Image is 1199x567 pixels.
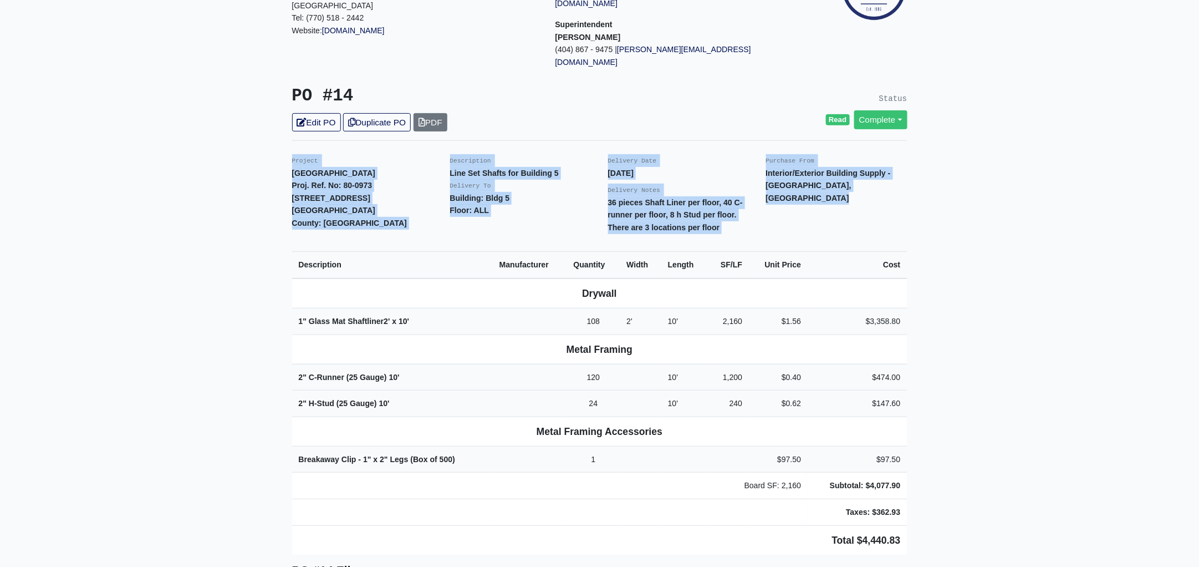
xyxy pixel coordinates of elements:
td: $0.62 [749,391,808,417]
b: Metal Framing [567,344,632,355]
strong: [STREET_ADDRESS] [292,194,371,202]
td: $1.56 [749,308,808,335]
strong: 1" Glass Mat Shaftliner [299,317,410,326]
b: Metal Framing Accessories [537,426,662,437]
h3: PO #14 [292,86,591,107]
strong: Line Set Shafts for Building 5 [450,169,559,178]
span: x [392,317,396,326]
span: 10' [668,373,678,382]
span: 10' [668,399,678,408]
td: Total $4,440.83 [292,525,907,555]
span: Board SF: 2,160 [744,481,802,490]
td: $474.00 [808,364,907,391]
td: $0.40 [749,364,808,391]
small: Delivery Notes [608,187,661,194]
th: Quantity [567,252,620,279]
td: Taxes: $362.93 [808,499,907,525]
strong: [GEOGRAPHIC_DATA] [292,169,375,178]
a: [DOMAIN_NAME] [322,26,385,35]
span: 2' [384,317,390,326]
th: Cost [808,252,907,279]
a: Duplicate PO [343,113,411,131]
small: Delivery Date [608,158,657,164]
span: Read [826,114,850,125]
a: Edit PO [292,113,341,131]
td: $97.50 [749,446,808,473]
a: Complete [854,110,907,129]
td: 108 [567,308,620,335]
th: Manufacturer [493,252,567,279]
p: Tel: (770) 518 - 2442 [292,12,539,24]
small: Purchase From [766,158,815,164]
strong: [PERSON_NAME] [555,33,621,42]
th: Description [292,252,493,279]
strong: Building: Bldg 5 [450,194,510,202]
b: Drywall [582,288,617,299]
strong: Breakaway Clip - 1" x 2" Legs (Box of 500) [299,455,456,464]
th: Width [620,252,661,279]
strong: [DATE] [608,169,634,178]
td: 120 [567,364,620,391]
td: 2,160 [708,308,749,335]
a: PDF [414,113,447,131]
p: (404) 867 - 9475 | [555,43,802,68]
strong: 2" H-Stud (25 Gauge) [299,399,390,408]
small: Status [879,94,907,103]
td: $3,358.80 [808,308,907,335]
td: 1,200 [708,364,749,391]
small: Project [292,158,318,164]
th: Unit Price [749,252,808,279]
td: 24 [567,391,620,417]
strong: 2" C-Runner (25 Gauge) [299,373,400,382]
td: $147.60 [808,391,907,417]
span: 10' [668,317,678,326]
td: 240 [708,391,749,417]
td: Subtotal: $4,077.90 [808,473,907,499]
span: 10' [399,317,409,326]
small: Description [450,158,491,164]
span: 10' [389,373,400,382]
strong: Floor: ALL [450,206,489,215]
th: Length [661,252,708,279]
td: $97.50 [808,446,907,473]
small: Delivery To [450,183,491,189]
th: SF/LF [708,252,749,279]
strong: County: [GEOGRAPHIC_DATA] [292,219,407,227]
strong: Proj. Ref. No: 80-0973 [292,181,373,190]
strong: [GEOGRAPHIC_DATA] [292,206,375,215]
span: 10' [379,399,390,408]
span: 2' [626,317,632,326]
span: Superintendent [555,20,613,29]
a: [PERSON_NAME][EMAIL_ADDRESS][DOMAIN_NAME] [555,45,751,67]
p: Interior/Exterior Building Supply - [GEOGRAPHIC_DATA], [GEOGRAPHIC_DATA] [766,167,907,205]
strong: 36 pieces Shaft Liner per floor, 40 C-runner per floor, 8 h Stud per floor. There are 3 locations... [608,198,743,232]
td: 1 [567,446,620,473]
